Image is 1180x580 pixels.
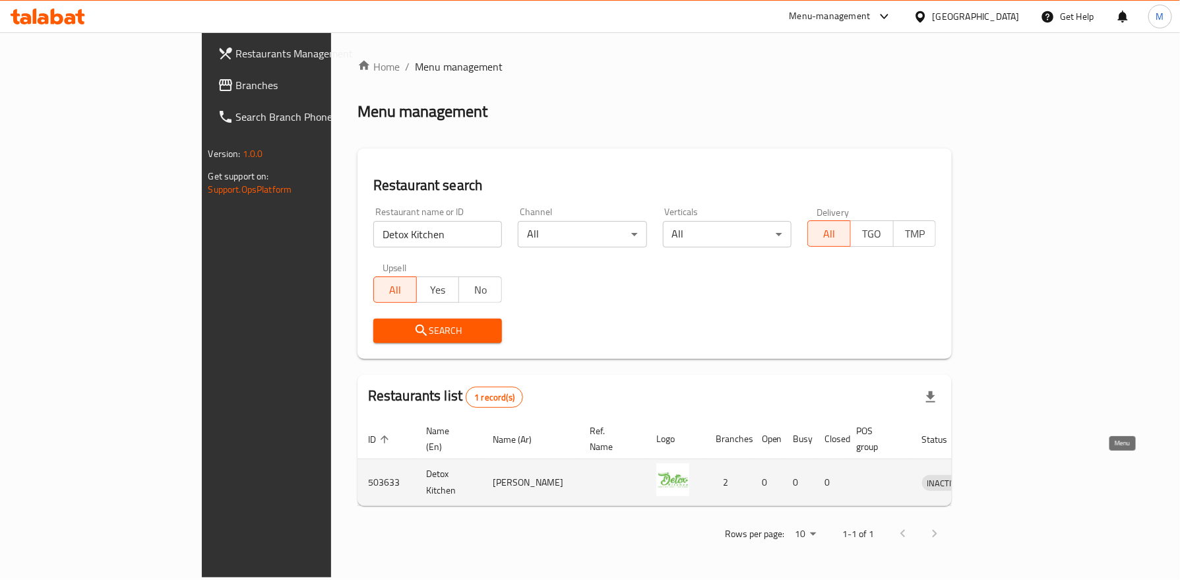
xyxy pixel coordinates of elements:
div: Rows per page: [790,525,821,544]
button: TMP [893,220,937,247]
td: 0 [751,459,783,506]
span: 1.0.0 [243,145,263,162]
span: Restaurants Management [236,46,388,61]
th: Busy [783,419,815,459]
p: 1-1 of 1 [842,526,874,542]
nav: breadcrumb [357,59,952,75]
button: Search [373,319,502,343]
span: All [813,224,846,243]
a: Search Branch Phone [207,101,399,133]
div: All [518,221,646,247]
span: Branches [236,77,388,93]
span: Search [384,323,491,339]
div: [GEOGRAPHIC_DATA] [933,9,1020,24]
button: Yes [416,276,460,303]
a: Restaurants Management [207,38,399,69]
span: POS group [857,423,896,455]
span: ID [368,432,393,447]
h2: Menu management [357,101,487,122]
table: enhanced table [357,419,1028,506]
span: All [379,280,412,300]
div: Export file [915,381,947,413]
p: Rows per page: [725,526,784,542]
span: Search Branch Phone [236,109,388,125]
th: Closed [815,419,846,459]
span: Name (Ar) [493,432,549,447]
span: TGO [856,224,888,243]
span: Version: [208,145,241,162]
a: Support.OpsPlatform [208,181,292,198]
td: Detox Kitchen [416,459,482,506]
label: Upsell [383,263,407,273]
th: Logo [646,419,705,459]
th: Branches [705,419,751,459]
td: 0 [815,459,846,506]
td: [PERSON_NAME] [482,459,579,506]
td: 0 [783,459,815,506]
span: 1 record(s) [466,391,522,404]
span: Get support on: [208,168,269,185]
h2: Restaurants list [368,386,523,408]
img: Detox Kitchen [656,463,689,496]
a: Branches [207,69,399,101]
li: / [405,59,410,75]
span: Status [922,432,965,447]
span: M [1156,9,1164,24]
span: Yes [422,280,454,300]
input: Search for restaurant name or ID.. [373,221,502,247]
div: All [663,221,792,247]
label: Delivery [817,207,850,216]
button: TGO [850,220,894,247]
span: Ref. Name [590,423,630,455]
h2: Restaurant search [373,176,937,195]
button: No [458,276,502,303]
span: Menu management [415,59,503,75]
button: All [807,220,851,247]
span: TMP [899,224,931,243]
span: INACTIVE [922,476,967,491]
td: 2 [705,459,751,506]
span: Name (En) [426,423,466,455]
th: Open [751,419,783,459]
span: No [464,280,497,300]
div: Menu-management [790,9,871,24]
button: All [373,276,417,303]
